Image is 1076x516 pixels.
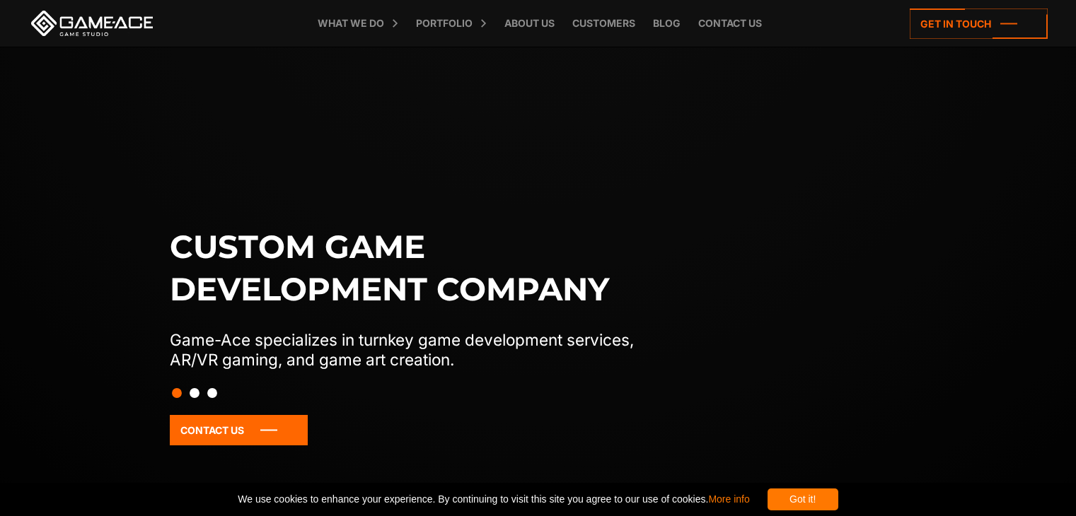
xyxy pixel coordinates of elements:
[170,330,664,370] p: Game-Ace specializes in turnkey game development services, AR/VR gaming, and game art creation.
[207,381,217,405] button: Slide 3
[190,381,199,405] button: Slide 2
[238,488,749,510] span: We use cookies to enhance your experience. By continuing to visit this site you agree to our use ...
[170,415,308,445] a: Contact Us
[708,493,749,505] a: More info
[172,381,182,405] button: Slide 1
[170,225,664,310] h1: Custom game development company
[768,488,838,510] div: Got it!
[910,8,1048,39] a: Get in touch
